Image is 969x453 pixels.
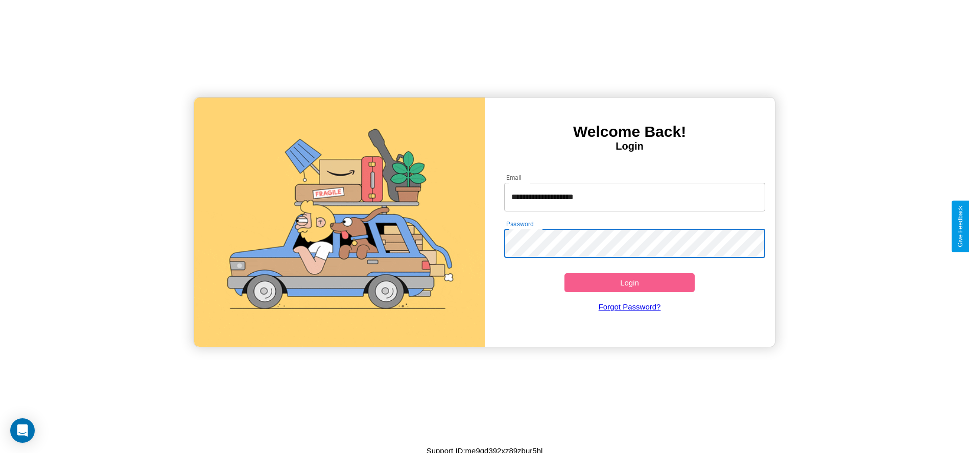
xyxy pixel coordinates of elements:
[506,173,522,182] label: Email
[499,292,760,321] a: Forgot Password?
[485,140,775,152] h4: Login
[564,273,695,292] button: Login
[485,123,775,140] h3: Welcome Back!
[506,220,533,228] label: Password
[194,98,484,347] img: gif
[957,206,964,247] div: Give Feedback
[10,418,35,443] div: Open Intercom Messenger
